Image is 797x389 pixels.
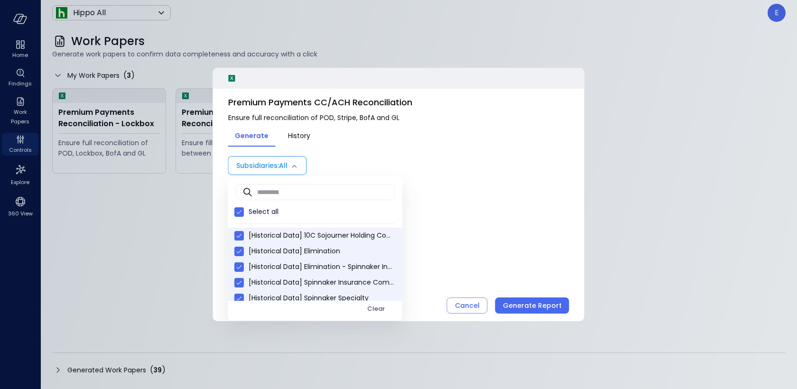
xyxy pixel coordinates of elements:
[249,231,395,241] span: [Historical Data] 10C Sojourner Holding Company
[249,262,395,272] span: [Historical Data] Elimination - Spinnaker Insurance Company
[367,304,385,315] div: Clear
[249,278,395,287] span: [Historical Data] Spinnaker Insurance Company
[249,207,395,217] span: Select all
[249,246,395,256] span: [Historical Data] Elimination
[249,293,395,303] span: [Historical Data] Spinnaker Specialty
[357,301,395,317] button: Clear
